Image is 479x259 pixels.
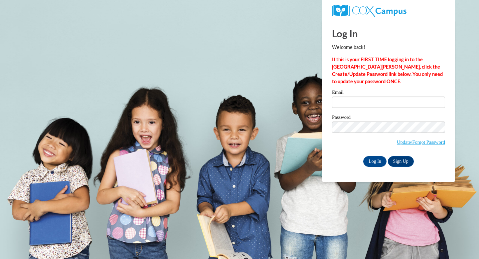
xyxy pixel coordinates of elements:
[397,139,445,145] a: Update/Forgot Password
[332,27,445,40] h1: Log In
[332,115,445,122] label: Password
[332,44,445,51] p: Welcome back!
[332,57,443,84] strong: If this is your FIRST TIME logging in to the [GEOGRAPHIC_DATA][PERSON_NAME], click the Create/Upd...
[363,156,387,167] input: Log In
[332,90,445,97] label: Email
[332,5,406,17] img: COX Campus
[332,5,445,17] a: COX Campus
[388,156,414,167] a: Sign Up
